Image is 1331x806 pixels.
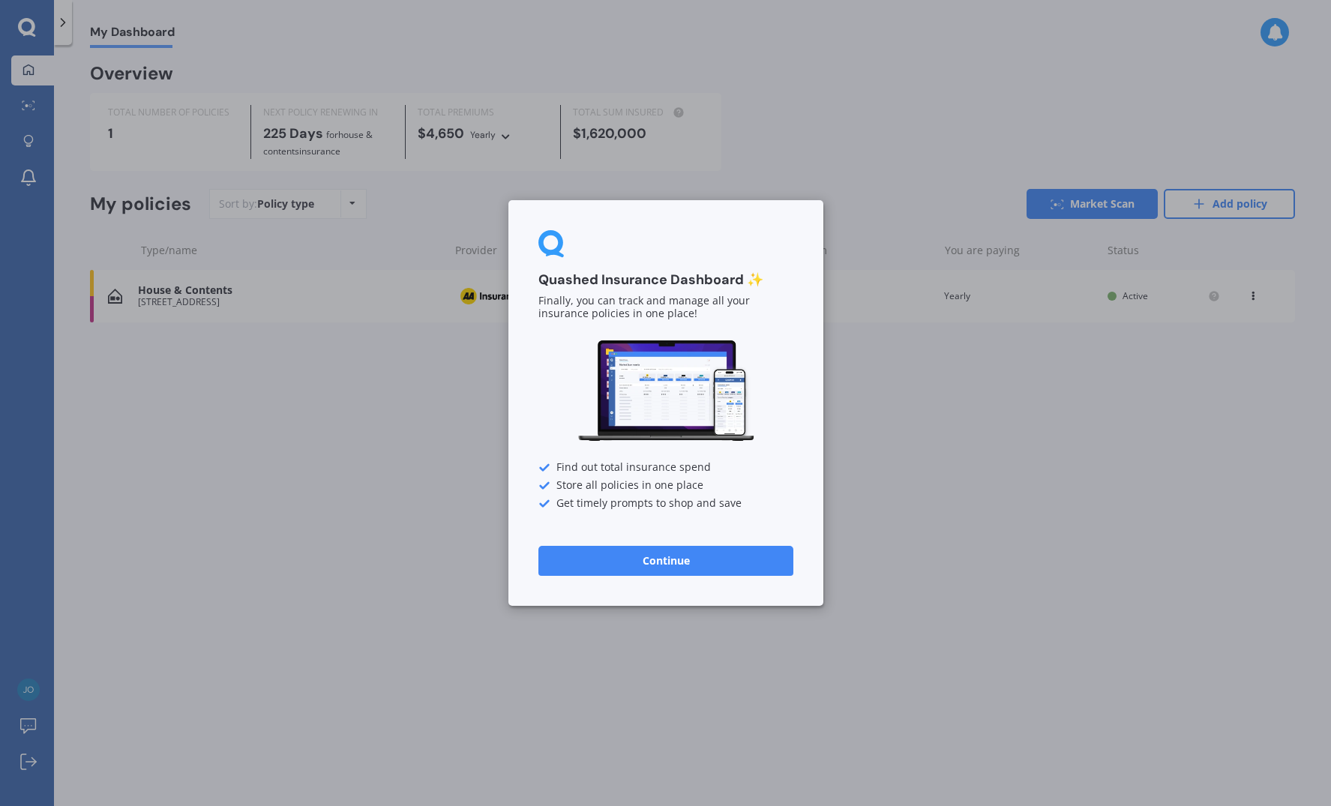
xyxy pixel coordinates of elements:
[538,295,793,321] p: Finally, you can track and manage all your insurance policies in one place!
[538,462,793,474] div: Find out total insurance spend
[538,498,793,510] div: Get timely prompts to shop and save
[538,546,793,576] button: Continue
[538,271,793,289] h3: Quashed Insurance Dashboard ✨
[576,338,756,444] img: Dashboard
[538,480,793,492] div: Store all policies in one place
